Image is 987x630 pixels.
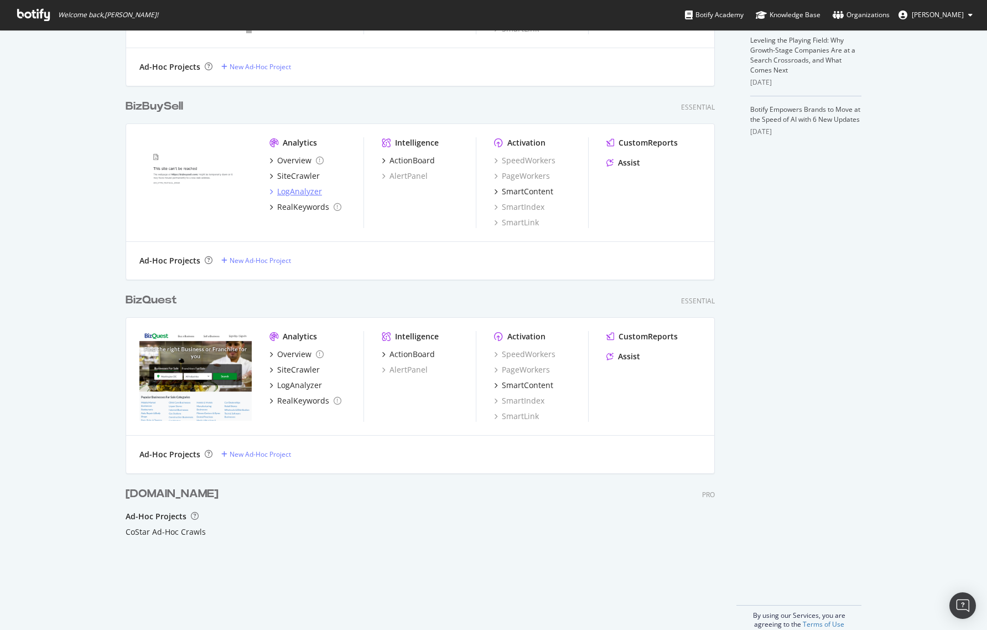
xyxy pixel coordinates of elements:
[750,127,861,137] div: [DATE]
[382,349,435,360] a: ActionBoard
[230,62,291,71] div: New Ad-Hoc Project
[139,255,200,266] div: Ad-Hoc Projects
[912,10,964,19] span: Tomek Pilch
[494,217,539,228] a: SmartLink
[502,380,553,391] div: SmartContent
[126,486,219,502] div: [DOMAIN_NAME]
[494,364,550,375] a: PageWorkers
[494,411,539,422] a: SmartLink
[126,99,188,115] a: BizBuySell
[606,331,678,342] a: CustomReports
[269,202,341,213] a: RealKeywords
[395,137,439,148] div: Intelligence
[949,592,976,619] div: Open Intercom Messenger
[277,186,322,197] div: LogAnalyzer
[606,351,640,362] a: Assist
[230,256,291,265] div: New Ad-Hoc Project
[494,155,555,166] a: SpeedWorkers
[502,186,553,197] div: SmartContent
[736,605,861,629] div: By using our Services, you are agreeing to the
[750,35,855,75] a: Leveling the Playing Field: Why Growth-Stage Companies Are at a Search Crossroads, and What Comes...
[750,78,861,87] div: [DATE]
[702,490,715,499] div: PRO
[389,155,435,166] div: ActionBoard
[494,186,553,197] a: SmartContent
[269,395,341,406] a: RealKeywords
[269,380,322,391] a: LogAnalyzer
[507,331,546,342] div: Activation
[618,351,640,362] div: Assist
[750,105,860,124] a: Botify Empowers Brands to Move at the Speed of AI with 6 New Updates
[681,102,715,112] div: Essential
[606,157,640,168] a: Assist
[494,171,550,182] a: PageWorkers
[395,331,439,342] div: Intelligence
[277,395,329,406] div: RealKeywords
[139,449,200,460] div: Ad-Hoc Projects
[389,349,435,360] div: ActionBoard
[277,171,320,182] div: SiteCrawler
[269,155,324,166] a: Overview
[221,450,291,459] a: New Ad-Hoc Project
[269,171,320,182] a: SiteCrawler
[269,349,324,360] a: Overview
[890,6,981,24] button: [PERSON_NAME]
[494,395,544,406] a: SmartIndex
[619,137,678,148] div: CustomReports
[803,619,844,629] a: Terms of Use
[126,99,183,115] div: BizBuySell
[58,11,158,19] span: Welcome back, [PERSON_NAME] !
[126,511,186,522] div: Ad-Hoc Projects
[283,137,317,148] div: Analytics
[833,9,890,20] div: Organizations
[277,364,320,375] div: SiteCrawler
[139,61,200,73] div: Ad-Hoc Projects
[494,202,544,213] a: SmartIndex
[382,155,435,166] a: ActionBoard
[277,380,322,391] div: LogAnalyzer
[382,171,428,182] a: AlertPanel
[756,9,820,20] div: Knowledge Base
[269,186,322,197] a: LogAnalyzer
[618,157,640,168] div: Assist
[382,364,428,375] a: AlertPanel
[126,292,181,308] a: BizQuest
[494,349,555,360] a: SpeedWorkers
[685,9,744,20] div: Botify Academy
[230,450,291,459] div: New Ad-Hoc Project
[681,296,715,306] div: Essential
[139,331,252,421] img: bizquest.com
[277,202,329,213] div: RealKeywords
[494,380,553,391] a: SmartContent
[126,526,206,538] a: CoStar Ad-Hoc Crawls
[283,331,317,342] div: Analytics
[277,155,311,166] div: Overview
[269,364,320,375] a: SiteCrawler
[606,137,678,148] a: CustomReports
[277,349,311,360] div: Overview
[139,137,252,227] img: bizbuysell.com
[619,331,678,342] div: CustomReports
[126,292,177,308] div: BizQuest
[507,137,546,148] div: Activation
[221,62,291,71] a: New Ad-Hoc Project
[221,256,291,265] a: New Ad-Hoc Project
